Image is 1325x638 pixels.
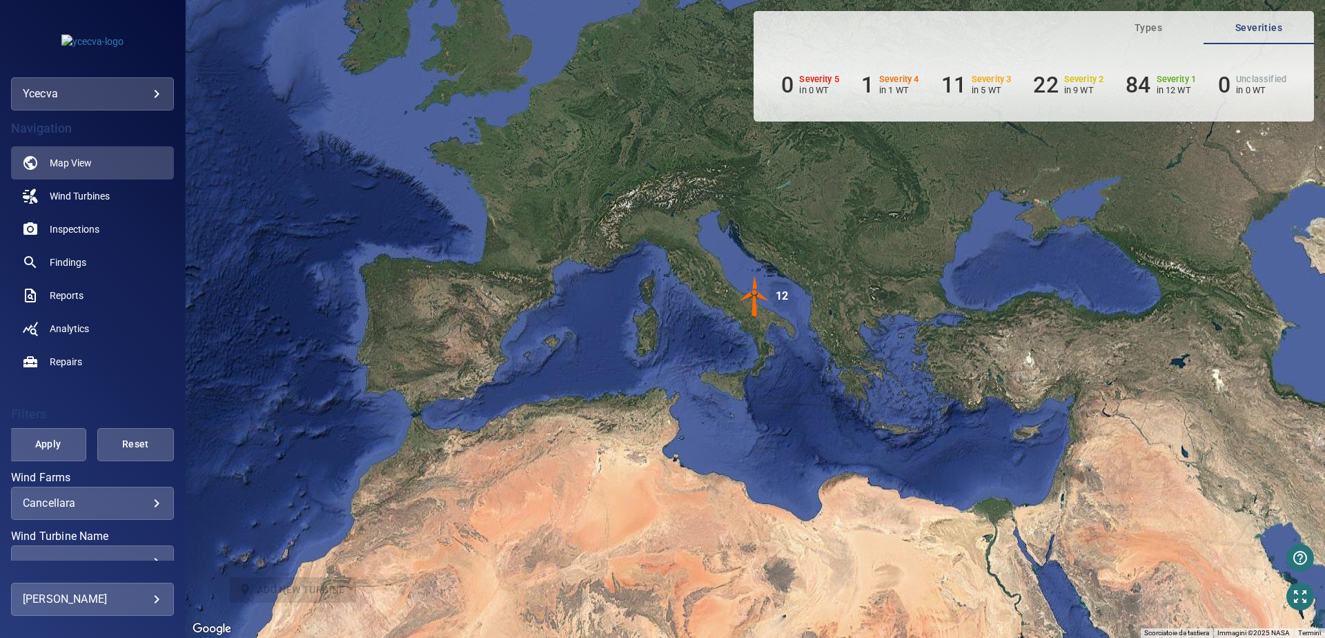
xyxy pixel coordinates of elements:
span: Immagini ©2025 NASA [1217,629,1290,637]
a: inspections noActive [11,213,174,246]
a: Visualizza questa zona in Google Maps (in una nuova finestra) [189,620,235,638]
h6: 0 [781,72,794,98]
li: Severity 3 [941,72,1012,98]
h6: 1 [861,72,874,98]
div: ycecva [23,83,162,105]
img: ycecva-logo [61,35,124,48]
a: findings noActive [11,246,174,279]
p: in 0 WT [1236,85,1286,95]
img: Google [189,620,235,638]
li: Severity Unclassified [1218,72,1286,98]
li: Severity 5 [781,72,839,98]
label: Wind Turbine Name [11,531,174,542]
span: Findings [50,255,86,269]
p: in 9 WT [1064,85,1104,95]
div: Wind Turbine Name [11,545,174,579]
a: repairs noActive [11,345,174,378]
h6: Severity 1 [1157,75,1197,84]
a: windturbines noActive [11,180,174,213]
button: Scorciatoie da tastiera [1144,628,1209,638]
div: ycecva [11,77,174,110]
p: in 1 WT [879,85,919,95]
span: Apply [27,436,69,453]
h6: 0 [1218,72,1230,98]
h6: 22 [1033,72,1058,98]
span: Severities [1212,19,1306,37]
button: Apply [10,428,86,461]
h6: Severity 5 [799,75,839,84]
li: Severity 4 [861,72,919,98]
a: Termini (si apre in una nuova scheda) [1298,629,1321,637]
a: analytics noActive [11,312,174,345]
h6: Severity 3 [972,75,1012,84]
h6: Severity 2 [1064,75,1104,84]
span: Reports [50,289,84,302]
h6: 84 [1126,72,1150,98]
button: Reset [97,428,174,461]
p: in 12 WT [1157,85,1197,95]
div: [PERSON_NAME] [23,588,162,610]
li: Severity 1 [1126,72,1196,98]
h4: Filters [11,407,174,421]
span: Wind Turbines [50,189,110,203]
h6: Severity 4 [879,75,919,84]
p: in 0 WT [799,85,839,95]
label: Wind Farms [11,472,174,483]
span: Reset [115,436,157,453]
img: windFarmIconCat4.svg [734,275,776,317]
div: Cancellara [23,496,162,510]
span: Inspections [50,222,99,236]
gmp-advanced-marker: 12 [734,275,776,319]
span: Types [1101,19,1195,37]
li: Severity 2 [1033,72,1103,98]
h6: Unclassified [1236,75,1286,84]
span: Analytics [50,322,89,336]
span: Map View [50,156,92,170]
a: reports noActive [11,279,174,312]
h6: 11 [941,72,966,98]
a: map active [11,146,174,180]
div: 12 [776,275,788,317]
p: in 5 WT [972,85,1012,95]
h4: Navigation [11,122,174,135]
span: Repairs [50,355,82,369]
div: Wind Farms [11,487,174,520]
